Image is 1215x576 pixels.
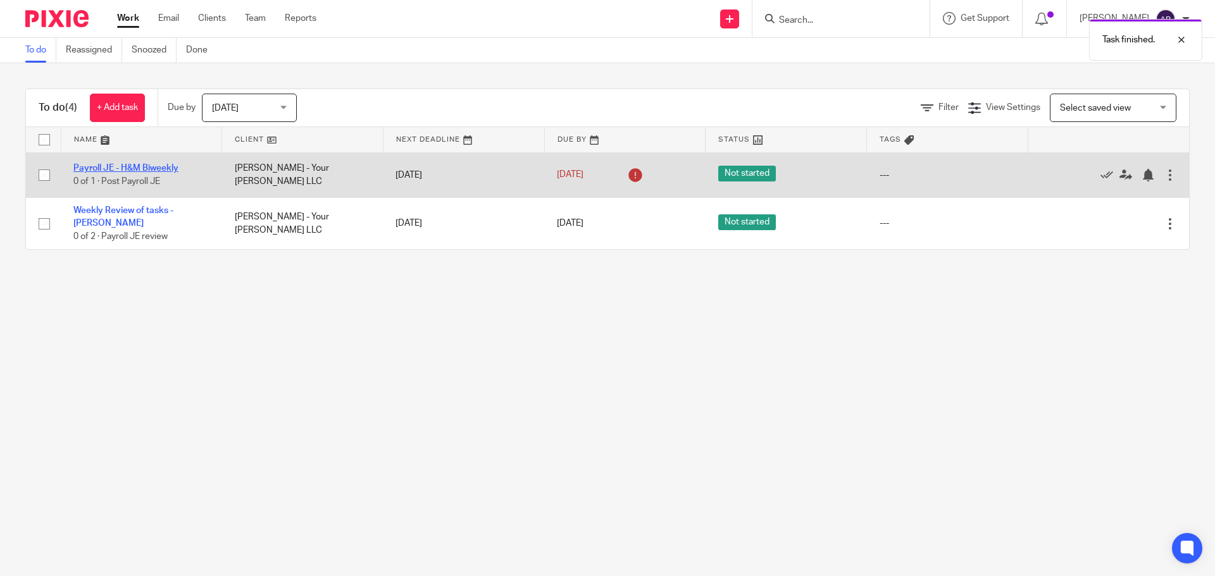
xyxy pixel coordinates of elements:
[1102,34,1155,46] p: Task finished.
[186,38,217,63] a: Done
[212,104,239,113] span: [DATE]
[1156,9,1176,29] img: svg%3E
[90,94,145,122] a: + Add task
[25,38,56,63] a: To do
[880,136,901,143] span: Tags
[938,103,959,112] span: Filter
[1100,169,1119,181] a: Mark as done
[285,12,316,25] a: Reports
[222,152,383,197] td: [PERSON_NAME] - Your [PERSON_NAME] LLC
[66,38,122,63] a: Reassigned
[65,102,77,113] span: (4)
[158,12,179,25] a: Email
[383,152,544,197] td: [DATE]
[222,197,383,249] td: [PERSON_NAME] - Your [PERSON_NAME] LLC
[880,169,1016,181] div: ---
[986,103,1040,112] span: View Settings
[880,217,1016,230] div: ---
[198,12,226,25] a: Clients
[718,166,776,181] span: Not started
[383,197,544,249] td: [DATE]
[132,38,177,63] a: Snoozed
[73,164,178,173] a: Payroll JE - H&M Biweekly
[557,171,583,180] span: [DATE]
[25,10,89,27] img: Pixie
[168,101,196,114] p: Due by
[1060,104,1131,113] span: Select saved view
[117,12,139,25] a: Work
[73,206,173,228] a: Weekly Review of tasks - [PERSON_NAME]
[245,12,266,25] a: Team
[73,232,168,241] span: 0 of 2 · Payroll JE review
[557,219,583,228] span: [DATE]
[73,177,160,186] span: 0 of 1 · Post Payroll JE
[39,101,77,114] h1: To do
[718,214,776,230] span: Not started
